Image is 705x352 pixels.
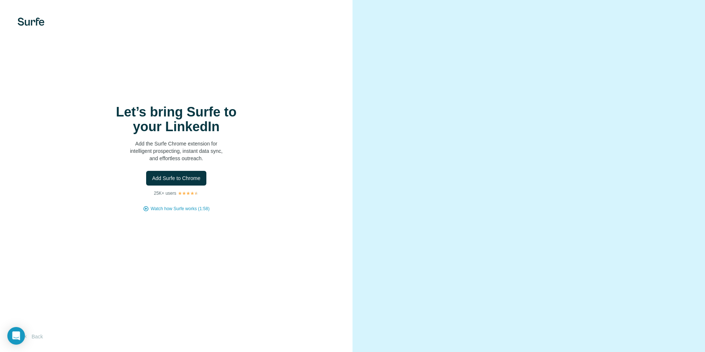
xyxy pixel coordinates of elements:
[178,191,199,195] img: Rating Stars
[103,105,250,134] h1: Let’s bring Surfe to your LinkedIn
[146,171,206,186] button: Add Surfe to Chrome
[103,140,250,162] p: Add the Surfe Chrome extension for intelligent prospecting, instant data sync, and effortless out...
[18,18,44,26] img: Surfe's logo
[7,327,25,345] div: Open Intercom Messenger
[152,175,200,182] span: Add Surfe to Chrome
[154,190,176,197] p: 25K+ users
[151,205,209,212] button: Watch how Surfe works (1:58)
[18,330,48,343] button: Back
